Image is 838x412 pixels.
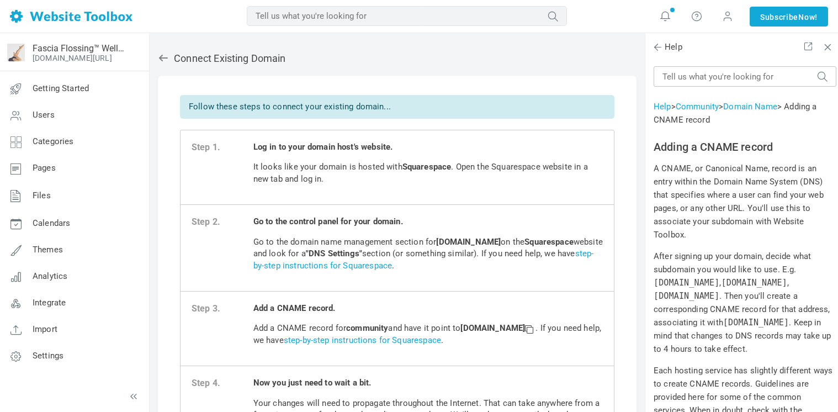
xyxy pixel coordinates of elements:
[253,161,603,185] p: It looks like your domain is hosted with . Open the Squarespace website in a new tab and log in.
[33,218,70,228] span: Calendars
[253,378,372,388] b: Now you just need to wait a bit.
[654,291,719,301] code: [DOMAIN_NAME]
[33,163,56,173] span: Pages
[33,351,63,361] span: Settings
[33,191,51,200] span: Files
[253,216,403,226] b: Go to the control panel for your domain.
[33,54,112,62] a: [DOMAIN_NAME][URL]
[192,216,253,229] strong: Step 2.
[253,236,603,272] p: Go to the domain name management section for on the website and look for a section (or something ...
[33,245,63,255] span: Themes
[192,141,253,154] strong: Step 1.
[306,249,362,258] strong: "DNS Settings"
[722,278,787,288] code: [DOMAIN_NAME]
[460,323,535,333] strong: [DOMAIN_NAME]
[33,136,74,146] span: Categories
[676,102,719,112] a: Community
[247,6,567,26] input: Tell us what you're looking for
[33,271,67,281] span: Analytics
[654,102,671,112] a: Help
[652,41,663,52] span: Back
[284,335,441,345] a: step-by-step instructions for Squarespace
[253,303,336,313] b: Add a CNAME record.
[253,249,594,270] a: step-by-step instructions for Squarespace
[192,377,253,390] strong: Step 4.
[654,140,836,154] h2: Adding a CNAME record
[723,318,789,328] code: [DOMAIN_NAME]
[723,102,777,112] a: Domain Name
[33,298,66,308] span: Integrate
[654,162,836,241] p: A CNAME, or Canonical Name, record is an entry within the Domain Name System (DNS) that specifies...
[654,250,836,356] p: After signing up your domain, decide what subdomain you would like to use. E.g. , , . Then you'll...
[750,7,828,27] a: SubscribeNow!
[33,324,57,334] span: Import
[798,11,818,23] span: Now!
[654,278,719,288] code: [DOMAIN_NAME]
[158,52,637,65] h2: Connect existing domain
[654,66,836,87] input: Tell us what you're looking for
[253,323,603,346] p: Add a CNAME record for and have it point to . If you need help, we have .
[654,102,816,125] span: > > > Adding a CNAME record
[33,83,89,93] span: Getting Started
[436,237,501,247] strong: [DOMAIN_NAME]
[33,43,129,54] a: Fascia Flossing™ Wellness Community
[192,303,253,315] strong: Step 3.
[253,142,393,152] b: Log in to your domain host's website.
[7,44,25,61] img: favicon.ico
[524,237,574,247] strong: Squarespace
[33,110,55,120] span: Users
[346,323,388,333] strong: community
[654,41,682,53] span: Help
[402,162,452,172] b: Squarespace
[189,102,391,112] span: Follow these steps to connect your existing domain...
